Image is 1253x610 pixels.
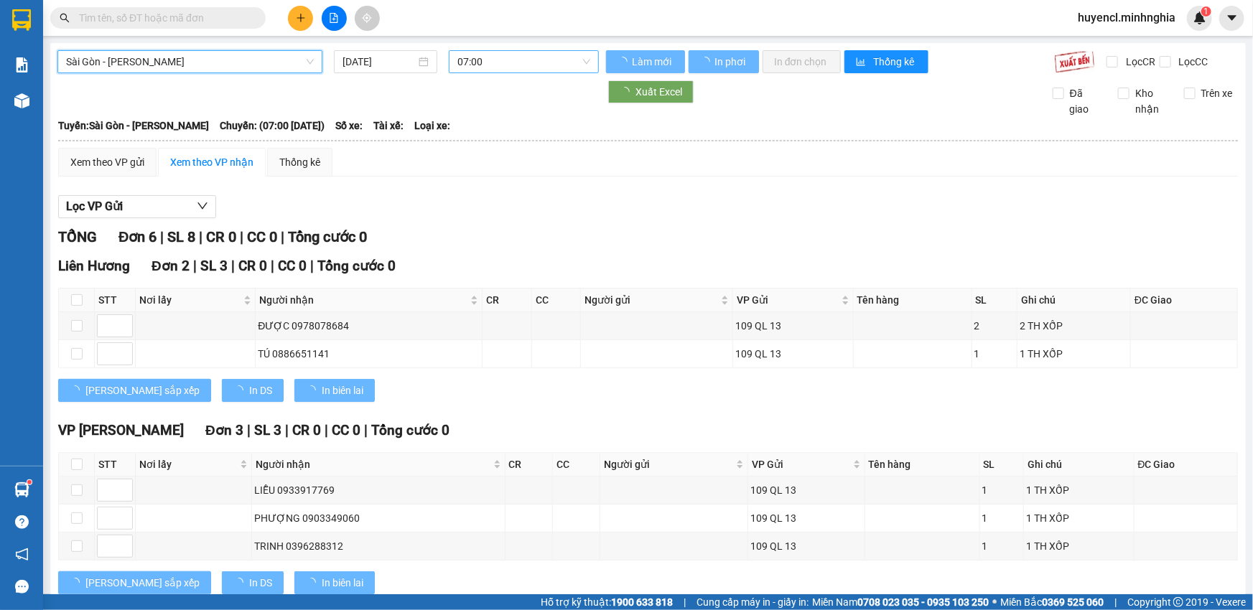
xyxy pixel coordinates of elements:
[167,228,195,245] span: SL 8
[27,480,32,484] sup: 1
[329,13,339,23] span: file-add
[238,258,267,274] span: CR 0
[256,456,490,472] span: Người nhận
[1226,11,1239,24] span: caret-down
[58,379,211,402] button: [PERSON_NAME] sắp xếp
[1026,538,1131,554] div: 1 TH XỐP
[193,258,197,274] span: |
[335,118,363,133] span: Số xe:
[355,6,380,31] button: aim
[247,228,277,245] span: CC 0
[200,258,228,274] span: SL 3
[332,422,360,438] span: CC 0
[733,340,853,368] td: 109 QL 13
[310,258,314,274] span: |
[279,154,320,170] div: Thống kê
[1129,85,1173,117] span: Kho nhận
[606,50,685,73] button: Làm mới
[750,482,862,498] div: 109 QL 13
[700,57,712,67] span: loading
[1135,453,1238,477] th: ĐC Giao
[322,6,347,31] button: file-add
[1020,318,1128,334] div: 2 TH XỐP
[14,57,29,72] img: solution-icon
[812,594,989,610] span: Miền Nam
[160,228,164,245] span: |
[1026,482,1131,498] div: 1 TH XỐP
[58,571,211,594] button: [PERSON_NAME] sắp xếp
[222,571,284,594] button: In DS
[1196,85,1239,101] span: Trên xe
[249,575,272,591] span: In DS
[170,154,253,170] div: Xem theo VP nhận
[611,596,673,608] strong: 1900 633 818
[58,258,130,274] span: Liên Hương
[1219,6,1244,31] button: caret-down
[620,87,635,97] span: loading
[258,318,480,334] div: ĐƯỢC 0978078684
[457,51,590,72] span: 07:00
[294,571,375,594] button: In biên lai
[15,548,29,561] span: notification
[364,422,368,438] span: |
[748,477,865,505] td: 109 QL 13
[748,505,865,532] td: 109 QL 13
[1201,6,1211,17] sup: 1
[66,197,123,215] span: Lọc VP Gửi
[618,57,630,67] span: loading
[982,510,1022,526] div: 1
[752,456,849,472] span: VP Gửi
[371,422,450,438] span: Tổng cước 0
[608,80,694,103] button: Xuất Excel
[14,93,29,108] img: warehouse-icon
[684,594,686,610] span: |
[285,422,289,438] span: |
[974,346,1015,362] div: 1
[532,288,581,312] th: CC
[604,456,733,472] span: Người gửi
[95,453,136,477] th: STT
[506,453,553,477] th: CR
[1054,50,1095,73] img: 9k=
[735,318,850,334] div: 109 QL 13
[12,9,31,31] img: logo-vxr
[259,292,467,308] span: Người nhận
[278,258,307,274] span: CC 0
[865,453,980,477] th: Tên hàng
[205,422,243,438] span: Đơn 3
[322,383,363,398] span: In biên lai
[199,228,202,245] span: |
[362,13,372,23] span: aim
[1120,54,1157,70] span: Lọc CR
[254,482,502,498] div: LIỄU 0933917769
[735,346,850,362] div: 109 QL 13
[58,195,216,218] button: Lọc VP Gửi
[972,288,1018,312] th: SL
[258,346,480,362] div: TÚ 0886651141
[737,292,838,308] span: VP Gửi
[139,456,237,472] span: Nơi lấy
[974,318,1015,334] div: 2
[233,385,249,395] span: loading
[254,422,281,438] span: SL 3
[254,538,502,554] div: TRINH 0396288312
[70,578,85,588] span: loading
[220,118,325,133] span: Chuyến: (07:00 [DATE])
[1042,596,1104,608] strong: 0369 525 060
[15,580,29,593] span: message
[1131,288,1238,312] th: ĐC Giao
[844,50,928,73] button: bar-chartThống kê
[322,575,363,591] span: In biên lai
[70,154,144,170] div: Xem theo VP gửi
[139,292,241,308] span: Nơi lấy
[343,54,416,70] input: 13/08/2025
[856,57,868,68] span: bar-chart
[306,385,322,395] span: loading
[750,510,862,526] div: 109 QL 13
[317,258,396,274] span: Tổng cước 0
[206,228,236,245] span: CR 0
[249,383,272,398] span: In DS
[1024,453,1134,477] th: Ghi chú
[58,228,97,245] span: TỔNG
[697,594,809,610] span: Cung cấp máy in - giấy in:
